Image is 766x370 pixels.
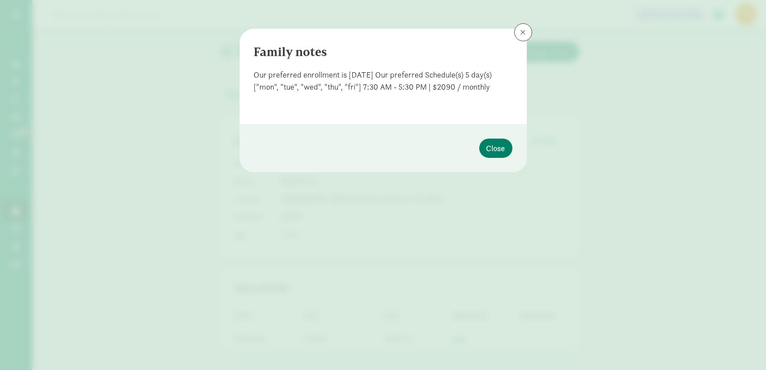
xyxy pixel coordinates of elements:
[254,43,512,61] div: Family notes
[721,327,766,370] iframe: Chat Widget
[254,69,512,93] div: Our preferred enrollment is [DATE] Our preferred Schedule(s) 5 day(s) ["mon", "tue", "wed", "thu"...
[486,142,505,154] span: Close
[479,139,512,158] button: Close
